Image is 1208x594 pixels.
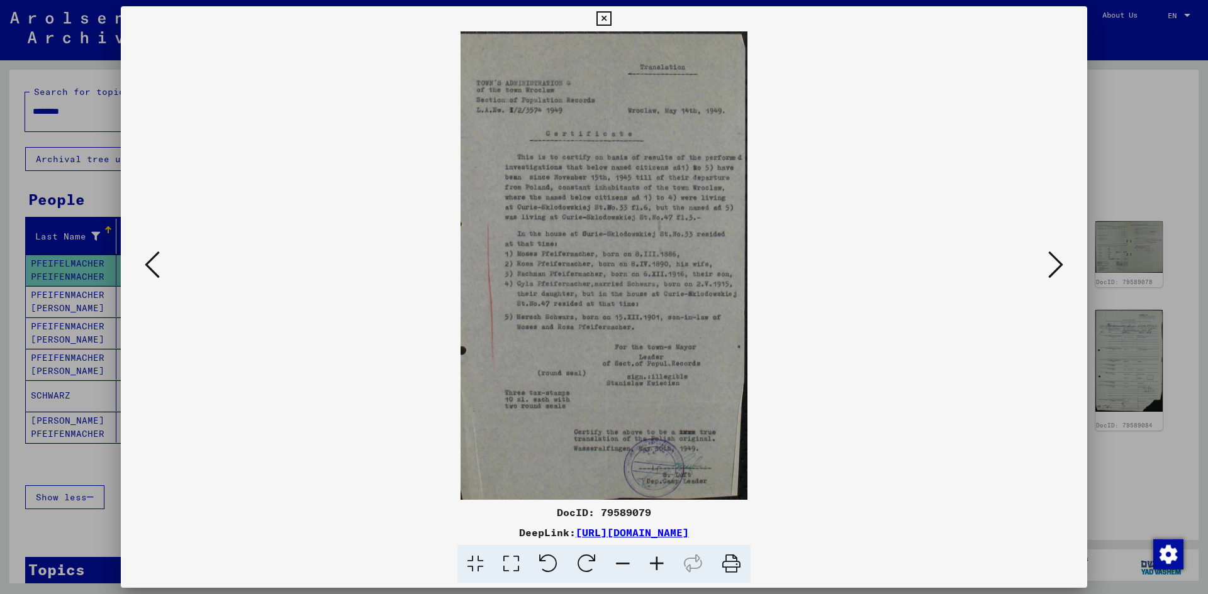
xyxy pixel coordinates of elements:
[121,525,1087,540] div: DeepLink:
[1153,539,1183,569] img: Change consent
[121,505,1087,520] div: DocID: 79589079
[1153,539,1183,569] div: Change consent
[576,526,689,539] a: [URL][DOMAIN_NAME]
[164,31,1044,500] img: 001.jpg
